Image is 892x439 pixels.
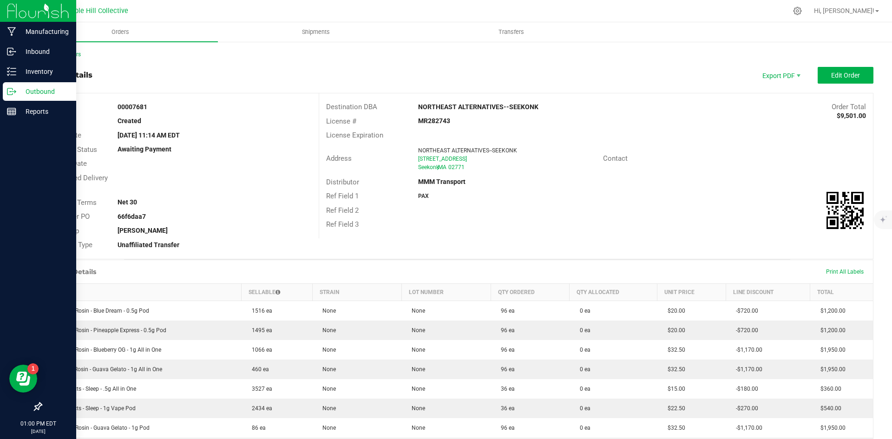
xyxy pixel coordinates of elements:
[575,366,590,373] span: 0 ea
[407,386,425,392] span: None
[118,117,141,124] strong: Created
[326,192,359,200] span: Ref Field 1
[418,178,466,185] strong: MMM Transport
[831,72,860,79] span: Edit Order
[7,107,16,116] inline-svg: Reports
[326,117,356,125] span: License #
[418,117,450,124] strong: MR282743
[118,213,146,220] strong: 66f6daa7
[318,327,336,334] span: None
[731,386,758,392] span: -$180.00
[657,283,726,301] th: Unit Price
[118,227,168,234] strong: [PERSON_NAME]
[7,87,16,96] inline-svg: Outbound
[318,308,336,314] span: None
[570,283,657,301] th: Qty Allocated
[407,308,425,314] span: None
[326,178,359,186] span: Distributor
[496,425,515,431] span: 96 ea
[792,7,803,15] div: Manage settings
[731,405,758,412] span: -$270.00
[816,327,846,334] span: $1,200.00
[326,131,383,139] span: License Expiration
[816,405,841,412] span: $540.00
[247,425,266,431] span: 86 ea
[47,425,150,431] span: PAX Live Rosin - Guava Gelato - 1g Pod
[47,327,166,334] span: PAX Live Rosin - Pineapple Express - 0.5g Pod
[663,347,685,353] span: $32.50
[816,308,846,314] span: $1,200.00
[42,283,242,301] th: Item
[448,164,465,170] span: 02771
[826,192,864,229] img: Scan me!
[218,22,413,42] a: Shipments
[47,405,136,412] span: PAX Effects - Sleep - 1g Vape Pod
[496,386,515,392] span: 36 ea
[413,22,609,42] a: Transfers
[496,405,515,412] span: 36 ea
[418,103,538,111] strong: NORTHEAST ALTERNATIVES--SEEKONK
[837,112,866,119] strong: $9,501.00
[418,164,439,170] span: Seekonk
[575,327,590,334] span: 0 ea
[61,7,128,15] span: Temple Hill Collective
[832,103,866,111] span: Order Total
[663,308,685,314] span: $20.00
[318,347,336,353] span: None
[731,347,762,353] span: -$1,170.00
[575,347,590,353] span: 0 ea
[491,283,569,301] th: Qty Ordered
[247,386,272,392] span: 3527 ea
[16,26,72,37] p: Manufacturing
[407,347,425,353] span: None
[318,425,336,431] span: None
[826,269,864,275] span: Print All Labels
[496,308,515,314] span: 96 ea
[575,405,590,412] span: 0 ea
[407,425,425,431] span: None
[726,283,810,301] th: Line Discount
[7,47,16,56] inline-svg: Inbound
[575,425,590,431] span: 0 ea
[486,28,537,36] span: Transfers
[326,206,359,215] span: Ref Field 2
[816,366,846,373] span: $1,950.00
[247,327,272,334] span: 1495 ea
[575,386,590,392] span: 0 ea
[4,428,72,435] p: [DATE]
[318,366,336,373] span: None
[9,365,37,393] iframe: Resource center
[118,241,179,249] strong: Unaffiliated Transfer
[118,198,137,206] strong: Net 30
[496,327,515,334] span: 96 ea
[16,106,72,117] p: Reports
[731,366,762,373] span: -$1,170.00
[496,366,515,373] span: 96 ea
[407,327,425,334] span: None
[16,46,72,57] p: Inbound
[826,192,864,229] qrcode: 00007681
[247,405,272,412] span: 2434 ea
[48,174,108,193] span: Requested Delivery Date
[16,86,72,97] p: Outbound
[407,405,425,412] span: None
[816,386,841,392] span: $360.00
[401,283,491,301] th: Lot Number
[7,67,16,76] inline-svg: Inventory
[118,103,147,111] strong: 00007681
[663,327,685,334] span: $20.00
[99,28,142,36] span: Orders
[575,308,590,314] span: 0 ea
[247,308,272,314] span: 1516 ea
[47,366,162,373] span: Pax Live Rosin - Guava Gelato - 1g All in One
[663,425,685,431] span: $32.50
[816,347,846,353] span: $1,950.00
[4,419,72,428] p: 01:00 PM EDT
[47,308,149,314] span: PAX Live Rosin - Blue Dream - 0.5g Pod
[326,220,359,229] span: Ref Field 3
[418,147,517,154] span: NORTHEAST ALTERNATIVES--SEEKONK
[818,67,873,84] button: Edit Order
[7,27,16,36] inline-svg: Manufacturing
[118,131,180,139] strong: [DATE] 11:14 AM EDT
[47,386,136,392] span: PAX Effects - Sleep - .5g All in One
